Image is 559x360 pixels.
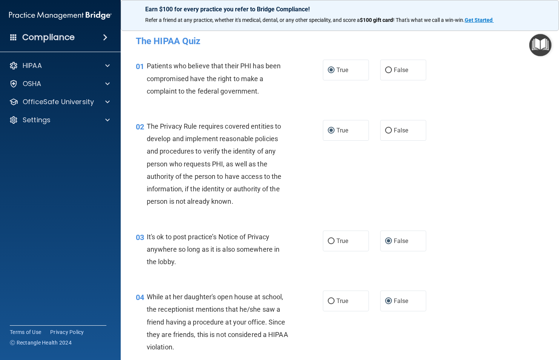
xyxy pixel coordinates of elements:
[136,233,144,242] span: 03
[10,339,72,346] span: Ⓒ Rectangle Health 2024
[336,127,348,134] span: True
[9,115,110,125] a: Settings
[23,115,51,125] p: Settings
[393,17,465,23] span: ! That's what we call a win-win.
[394,66,408,74] span: False
[9,61,110,70] a: HIPAA
[136,122,144,131] span: 02
[336,297,348,305] span: True
[136,62,144,71] span: 01
[147,62,281,95] span: Patients who believe that their PHI has been compromised have the right to make a complaint to th...
[9,8,112,23] img: PMB logo
[465,17,494,23] a: Get Started
[22,32,75,43] h4: Compliance
[394,297,408,305] span: False
[328,128,335,134] input: True
[9,79,110,88] a: OSHA
[9,97,110,106] a: OfficeSafe University
[385,238,392,244] input: False
[385,68,392,73] input: False
[145,17,360,23] span: Refer a friend at any practice, whether it's medical, dental, or any other speciality, and score a
[336,237,348,245] span: True
[465,17,493,23] strong: Get Started
[328,68,335,73] input: True
[136,293,144,302] span: 04
[147,233,279,266] span: It's ok to post practice’s Notice of Privacy anywhere so long as it is also somewhere in the lobby.
[145,6,534,13] p: Earn $100 for every practice you refer to Bridge Compliance!
[394,127,408,134] span: False
[10,328,41,336] a: Terms of Use
[23,79,41,88] p: OSHA
[328,238,335,244] input: True
[147,122,282,205] span: The Privacy Rule requires covered entities to develop and implement reasonable policies and proce...
[336,66,348,74] span: True
[385,128,392,134] input: False
[136,36,544,46] h4: The HIPAA Quiz
[50,328,84,336] a: Privacy Policy
[360,17,393,23] strong: $100 gift card
[23,97,94,106] p: OfficeSafe University
[529,34,551,56] button: Open Resource Center
[328,298,335,304] input: True
[147,293,288,351] span: While at her daughter's open house at school, the receptionist mentions that he/she saw a friend ...
[385,298,392,304] input: False
[394,237,408,245] span: False
[23,61,42,70] p: HIPAA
